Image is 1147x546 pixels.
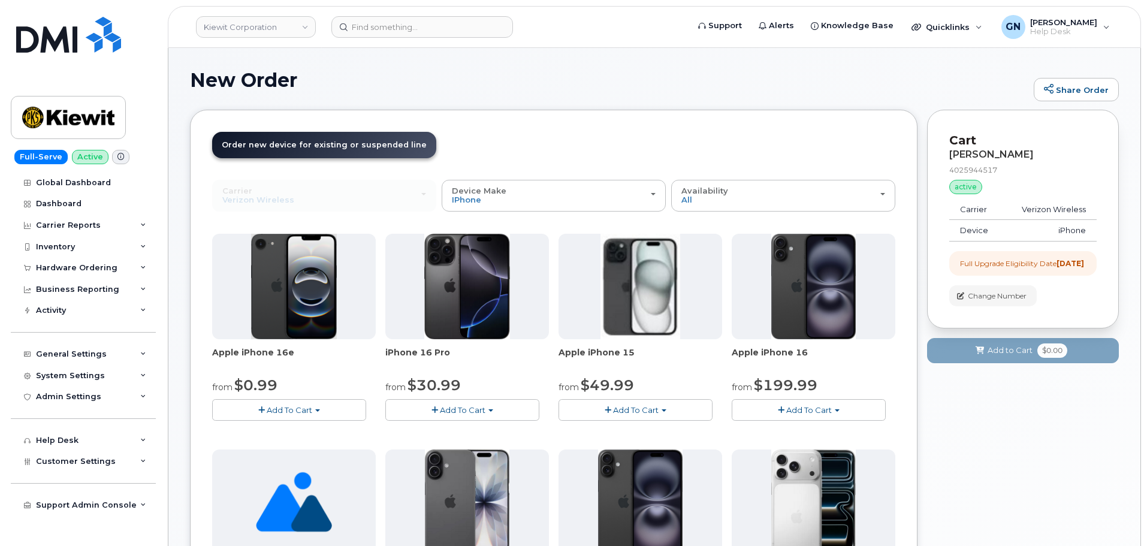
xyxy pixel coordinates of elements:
button: Add To Cart [732,399,886,420]
span: All [681,195,692,204]
button: Add To Cart [559,399,713,420]
span: $49.99 [581,376,634,394]
span: $0.99 [234,376,277,394]
span: $199.99 [754,376,817,394]
small: from [559,382,579,393]
img: iphone_16_pro.png [424,234,509,339]
span: Add to Cart [988,345,1033,356]
div: active [949,180,982,194]
button: Change Number [949,285,1037,306]
strong: [DATE] [1057,259,1084,268]
td: Verizon Wireless [1003,199,1097,221]
span: $30.99 [408,376,461,394]
div: [PERSON_NAME] [949,149,1097,160]
button: Add To Cart [385,399,539,420]
p: Cart [949,132,1097,149]
td: iPhone [1003,220,1097,242]
td: Device [949,220,1003,242]
span: Availability [681,186,728,195]
div: Apple iPhone 16 [732,346,895,370]
h1: New Order [190,70,1028,91]
span: Order new device for existing or suspended line [222,140,427,149]
span: $0.00 [1037,343,1067,358]
div: Apple iPhone 15 [559,346,722,370]
img: iphone16e.png [251,234,337,339]
iframe: Messenger Launcher [1095,494,1138,537]
span: Add To Cart [786,405,832,415]
div: Apple iPhone 16e [212,346,376,370]
span: iPhone [452,195,481,204]
a: Share Order [1034,78,1119,102]
div: iPhone 16 Pro [385,346,549,370]
td: Carrier [949,199,1003,221]
small: from [385,382,406,393]
button: Add to Cart $0.00 [927,338,1119,363]
button: Add To Cart [212,399,366,420]
small: from [732,382,752,393]
span: Add To Cart [267,405,312,415]
button: Device Make iPhone [442,180,666,211]
div: Full Upgrade Eligibility Date [960,258,1084,269]
small: from [212,382,233,393]
span: Add To Cart [613,405,659,415]
div: 4025944517 [949,165,1097,175]
button: Availability All [671,180,895,211]
span: Change Number [968,291,1027,301]
img: iphone_16_plus.png [771,234,856,339]
img: iphone15.jpg [600,234,680,339]
span: Add To Cart [440,405,485,415]
span: Device Make [452,186,506,195]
